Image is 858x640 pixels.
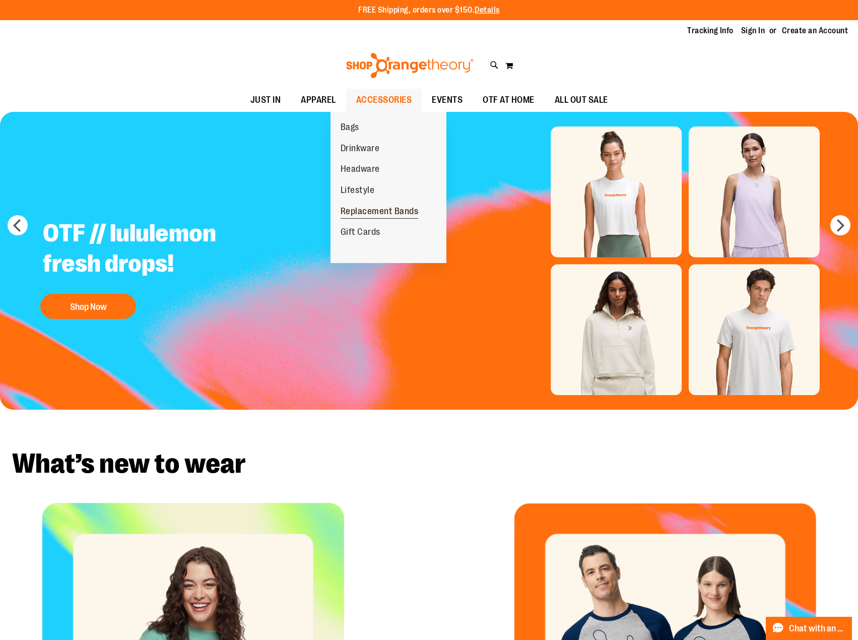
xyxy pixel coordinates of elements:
span: Replacement Bands [341,206,419,219]
p: FREE Shipping, orders over $150. [358,5,500,16]
button: Shop Now [40,294,136,319]
span: Chat with an Expert [789,624,846,633]
span: ALL OUT SALE [555,89,608,111]
a: Details [475,6,500,15]
h2: What’s new to wear [12,450,846,478]
a: OTF // lululemon fresh drops! Shop Now [35,211,286,324]
a: Tracking Info [687,25,734,36]
button: next [830,215,850,235]
span: Headware [341,164,380,176]
span: ACCESSORIES [356,89,412,111]
h2: OTF // lululemon fresh drops! [35,211,286,289]
a: Sign In [741,25,765,36]
a: Create an Account [782,25,848,36]
span: Bags [341,122,359,135]
span: JUST IN [250,89,281,111]
span: Lifestyle [341,185,375,198]
button: prev [8,215,28,235]
img: Shop Orangetheory [345,53,475,78]
span: OTF AT HOME [483,89,535,111]
span: Drinkware [341,143,380,156]
span: APPAREL [301,89,336,111]
button: Chat with an Expert [766,617,852,640]
span: EVENTS [432,89,463,111]
span: Gift Cards [341,227,380,239]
